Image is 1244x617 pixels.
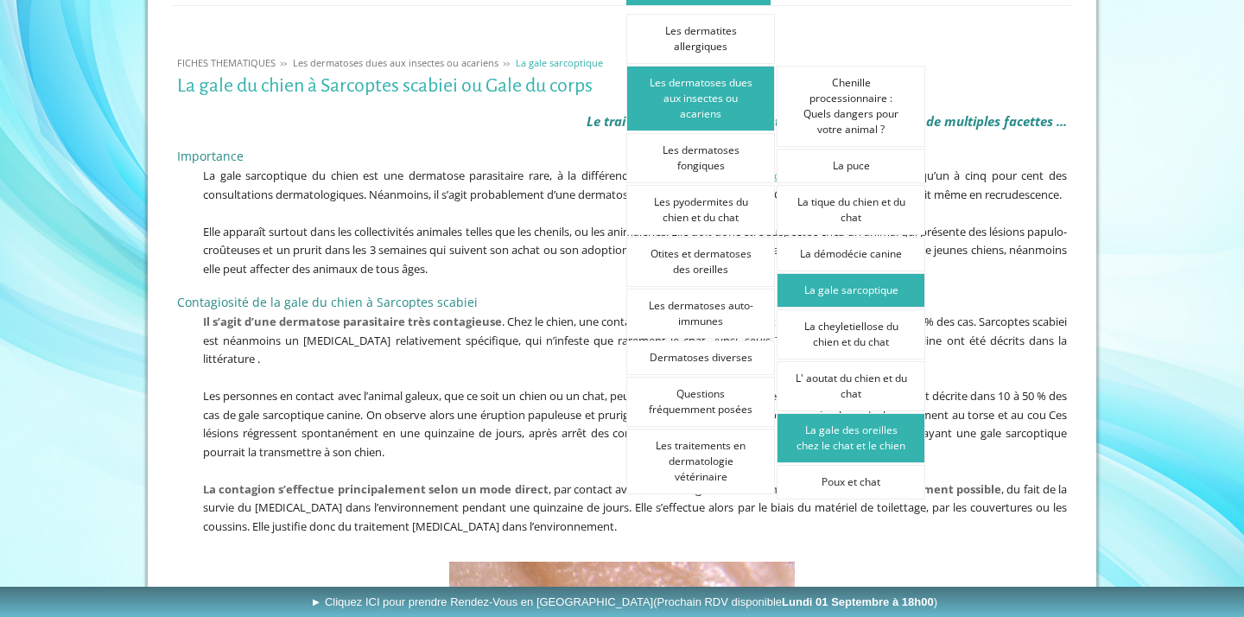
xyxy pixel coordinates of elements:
[777,237,925,271] a: La démodécie canine
[626,340,775,375] a: Dermatoses diverses
[626,133,775,183] a: Les dermatoses fongiques
[626,237,775,287] a: Otites et dermatoses des oreilles
[626,429,775,494] a: Les traitements en dermatologie vétérinaire
[516,56,603,69] span: La gale sarcoptique
[777,273,925,308] a: La gale sarcoptique
[177,294,478,310] span: Contagiosité de la gale du chien à Sarcoptes scabiei
[203,481,549,497] strong: La contagion s’effectue principalement selon un mode direct
[653,595,937,608] span: (Prochain RDV disponible )
[732,481,1001,497] span: Une contagion indirecte est également possible
[782,595,934,608] b: Lundi 01 Septembre à 18h00
[289,56,503,69] a: Les dermatoses dues aux insectes ou acariens
[203,314,1067,366] span: . Chez le chien, une contagiosité entre congénères est ainsi rapportée dans 38 à 50 % des cas. Sa...
[626,14,775,64] a: Les dermatites allergiques
[203,481,1067,534] span: , par contact avec un animal galeux. , du fait de la survie du [MEDICAL_DATA] dans l’environnemen...
[777,361,925,411] a: L' aoutat du chien et du chat
[626,377,775,427] a: Questions fréquemment posées
[626,185,775,235] a: Les pyodermites du chien et du chat
[293,56,498,69] span: Les dermatoses dues aux insectes ou acariens
[777,309,925,359] a: La cheyletiellose du chien et du chat
[173,56,280,69] a: FICHES THEMATIQUES
[177,56,276,69] span: FICHES THEMATIQUES
[626,66,775,131] a: Les dermatoses dues aux insectes ou acariens
[511,56,607,69] a: La gale sarcoptique
[777,185,925,235] a: La tique du chien et du chat
[310,595,937,608] span: ► Cliquez ICI pour prendre Rendez-Vous en [GEOGRAPHIC_DATA]
[777,66,925,147] a: Chenille processionnaire : Quels dangers pour votre animal ?
[177,75,1067,97] h1: La gale du chien à Sarcoptes scabiei ou Gale du corps
[203,388,1067,460] span: Les personnes en contact avec l’animal galeux, que ce soit un chien ou un chat, peuvent également...
[777,413,925,463] a: La gale des oreilles chez le chat et le chien
[777,149,925,183] a: La puce
[203,224,1067,277] span: Elle apparaît surtout dans les collectivités animales telles que les chenils, ou les animaleries....
[626,289,775,339] a: Les dermatoses auto-immunes
[203,314,502,329] strong: Il s’agit d’une dermatose parasitaire très contagieuse
[777,465,925,499] a: Poux et chat
[177,148,244,164] span: Importance
[587,112,1067,130] em: Le traitement de la gale sarcoptique du chien comporte de multiples facettes ...
[203,168,1067,202] span: La gale sarcoptique du chien est une dermatose parasitaire rare, à la différence de la pulicose d...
